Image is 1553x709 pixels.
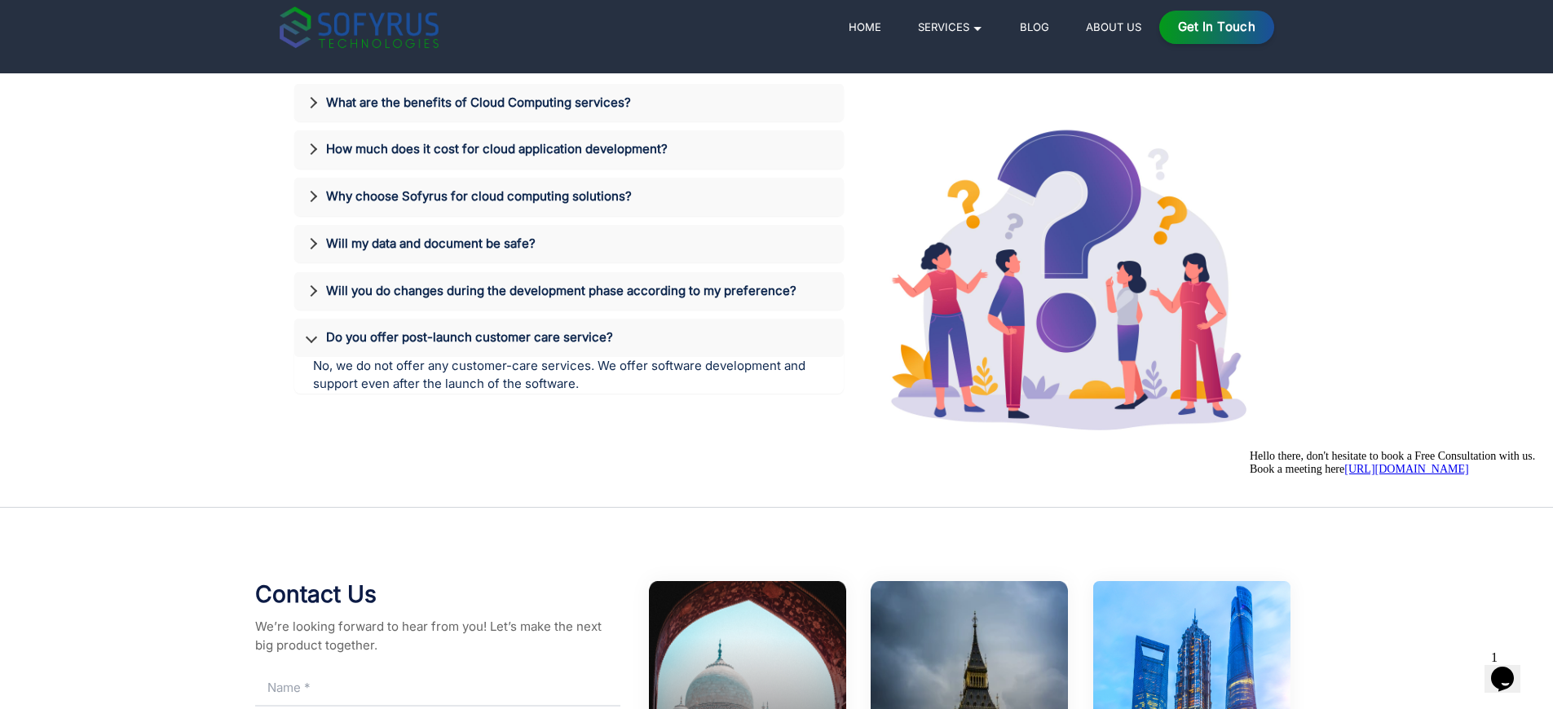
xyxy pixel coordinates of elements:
[255,670,620,707] input: Name *
[911,17,989,37] a: Services 🞃
[294,272,844,310] div: Will you do changes during the development phase according to my preference?
[307,140,831,159] h3: How much does it cost for cloud application development?
[255,581,620,609] h2: Contact Us
[255,618,620,654] p: We’re looking forward to hear from you! Let’s make the next big product together.
[307,94,831,112] h3: What are the benefits of Cloud Computing services?
[1159,11,1274,44] a: Get in Touch
[101,20,225,32] a: [URL][DOMAIN_NAME]
[1013,17,1055,37] a: Blog
[294,84,844,122] div: What are the benefits of Cloud Computing services?
[307,282,831,301] h3: Will you do changes during the development phase according to my preference?
[294,225,844,263] div: Will my data and document be safe?
[875,84,1259,468] img: healthcare software development company
[1243,443,1537,636] iframe: chat widget
[280,7,439,48] img: sofyrus
[1079,17,1147,37] a: About Us
[307,187,831,206] h3: Why choose Sofyrus for cloud computing solutions?
[294,319,844,357] div: Do you offer post-launch customer care service?
[7,7,300,33] div: Hello there, don't hesitate to book a Free Consultation with us.Book a meeting here[URL][DOMAIN_N...
[7,7,292,32] span: Hello there, don't hesitate to book a Free Consultation with us. Book a meeting here
[294,357,844,394] p: No, we do not offer any customer-care services. We offer software development and support even af...
[294,178,844,216] div: Why choose Sofyrus for cloud computing solutions?
[307,235,831,253] h3: Will my data and document be safe?
[294,130,844,169] div: How much does it cost for cloud application development?
[1485,644,1537,693] iframe: chat widget
[842,17,887,37] a: Home
[307,328,831,347] h3: Do you offer post-launch customer care service?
